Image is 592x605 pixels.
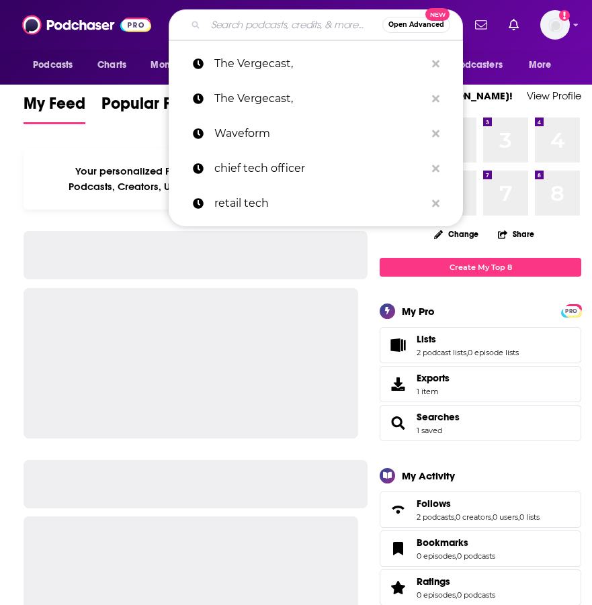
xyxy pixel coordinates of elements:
[382,17,450,33] button: Open AdvancedNew
[540,10,570,40] button: Show profile menu
[417,333,436,345] span: Lists
[388,21,444,28] span: Open Advanced
[491,512,493,522] span: ,
[470,13,493,36] a: Show notifications dropdown
[417,372,450,384] span: Exports
[33,56,73,75] span: Podcasts
[169,116,463,151] a: Waveform
[456,551,457,561] span: ,
[529,56,552,75] span: More
[380,530,581,567] span: Bookmarks
[417,498,451,510] span: Follows
[417,348,466,357] a: 2 podcast lists
[169,186,463,221] a: retail tech
[417,333,519,345] a: Lists
[456,590,457,600] span: ,
[169,9,463,40] div: Search podcasts, credits, & more...
[563,305,579,315] a: PRO
[24,93,85,122] span: My Feed
[206,14,382,36] input: Search podcasts, credits, & more...
[384,500,411,519] a: Follows
[384,414,411,432] a: Searches
[384,578,411,597] a: Ratings
[540,10,570,40] img: User Profile
[417,590,456,600] a: 0 episodes
[169,46,463,81] a: The Vergecast,
[24,52,90,78] button: open menu
[97,56,126,75] span: Charts
[380,492,581,528] span: Follows
[417,387,450,396] span: 1 item
[402,469,455,482] div: My Activity
[214,81,425,116] p: The Vergecast,
[380,405,581,441] span: Searches
[89,52,134,78] a: Charts
[141,52,216,78] button: open menu
[169,151,463,186] a: chief tech officer
[24,93,85,124] a: My Feed
[101,93,200,124] a: Popular Feed
[438,56,503,75] span: For Podcasters
[417,551,456,561] a: 0 episodes
[519,52,568,78] button: open menu
[563,306,579,316] span: PRO
[169,81,463,116] a: The Vergecast,
[456,512,491,522] a: 0 creators
[101,93,200,122] span: Popular Feed
[493,512,518,522] a: 0 users
[214,151,425,186] p: chief tech officer
[527,89,581,102] a: View Profile
[402,305,435,318] div: My Pro
[380,327,581,363] span: Lists
[417,575,450,588] span: Ratings
[417,498,540,510] a: Follows
[417,537,468,549] span: Bookmarks
[503,13,524,36] a: Show notifications dropdown
[384,539,411,558] a: Bookmarks
[457,551,495,561] a: 0 podcasts
[417,512,454,522] a: 2 podcasts
[151,56,198,75] span: Monitoring
[519,512,540,522] a: 0 lists
[417,426,442,435] a: 1 saved
[417,411,460,423] a: Searches
[497,221,535,247] button: Share
[214,186,425,221] p: retail tech
[518,512,519,522] span: ,
[24,148,358,210] div: Your personalized Feed is curated based on the Podcasts, Creators, Users, and Lists that you Follow.
[425,8,450,21] span: New
[468,348,519,357] a: 0 episode lists
[214,116,425,151] p: Waveform
[384,336,411,355] a: Lists
[417,575,495,588] a: Ratings
[384,375,411,393] span: Exports
[429,52,522,78] button: open menu
[454,512,456,522] span: ,
[540,10,570,40] span: Logged in as amooers
[426,226,487,242] button: Change
[559,10,570,21] svg: Add a profile image
[22,12,151,38] img: Podchaser - Follow, Share and Rate Podcasts
[457,590,495,600] a: 0 podcasts
[417,537,495,549] a: Bookmarks
[380,366,581,402] a: Exports
[214,46,425,81] p: The Vergecast,
[466,348,468,357] span: ,
[380,258,581,276] a: Create My Top 8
